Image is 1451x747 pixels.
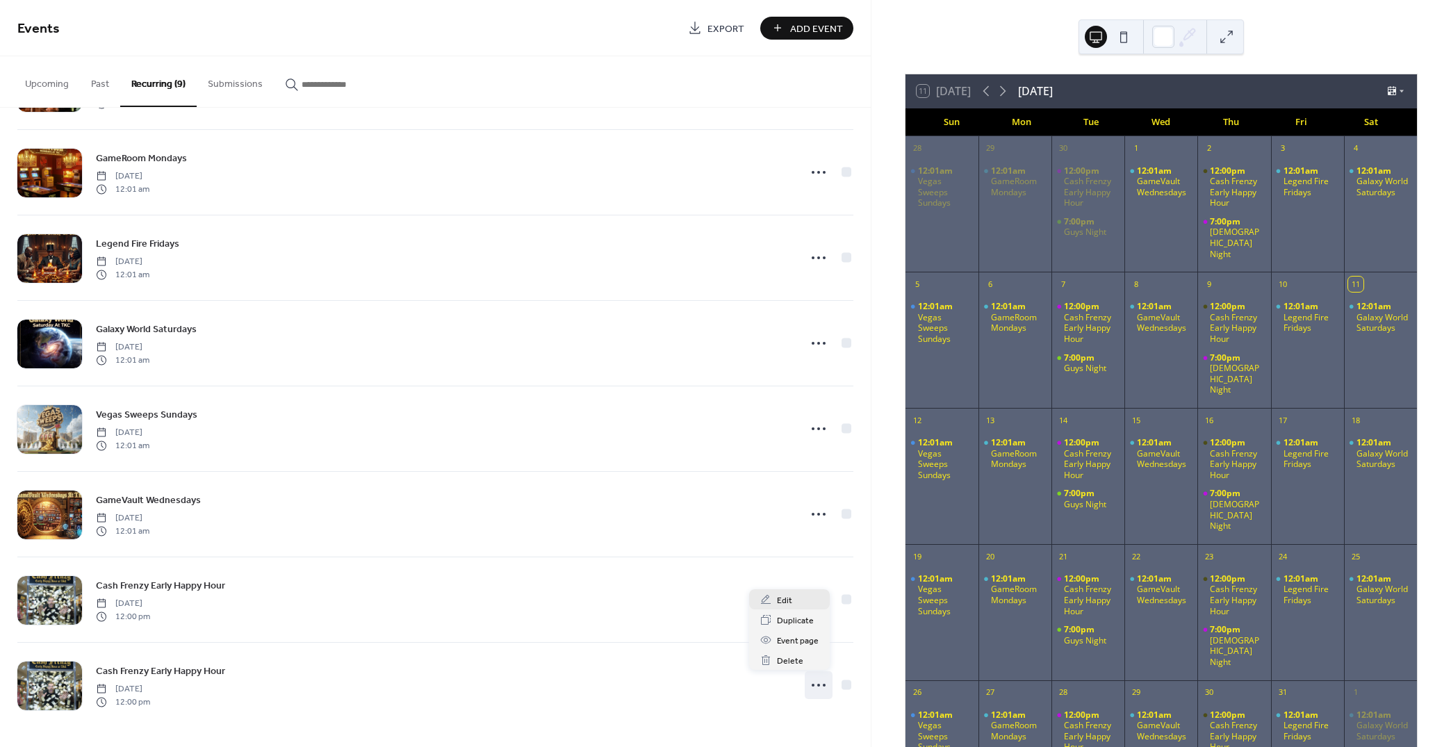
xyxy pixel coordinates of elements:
div: Galaxy World Saturdays [1356,720,1411,741]
div: Ladies Night [1197,624,1270,667]
div: Legend Fire Fridays [1284,584,1338,605]
span: 12:00pm [1210,709,1247,721]
span: 12:01am [1137,165,1174,177]
div: Vegas Sweeps Sundays [918,176,973,208]
div: 6 [983,277,998,292]
span: 12:00pm [1210,437,1247,448]
div: 19 [910,549,925,564]
span: GameRoom Mondays [96,151,187,166]
div: 13 [983,413,998,428]
div: Vegas Sweeps Sundays [905,573,978,616]
div: 8 [1129,277,1144,292]
span: 12:01am [1356,437,1393,448]
span: 12:00pm [1064,301,1101,312]
div: GameVault Wednesdays [1137,312,1192,334]
span: [DATE] [96,598,150,610]
span: 12:01am [1284,301,1320,312]
div: Tue [1056,108,1126,136]
div: 29 [983,141,998,156]
div: GameRoom Mondays [991,720,1046,741]
span: [DATE] [96,341,149,354]
div: Galaxy World Saturdays [1344,437,1417,470]
div: Guys Night [1051,216,1124,238]
span: Galaxy World Saturdays [96,322,197,337]
div: Galaxy World Saturdays [1356,448,1411,470]
div: GameVault Wednesdays [1124,437,1197,470]
div: Vegas Sweeps Sundays [905,437,978,480]
span: GameVault Wednesdays [96,493,201,508]
div: GameRoom Mondays [991,312,1046,334]
span: Duplicate [777,614,814,628]
div: Legend Fire Fridays [1284,176,1338,197]
div: [DEMOGRAPHIC_DATA] Night [1210,363,1265,395]
span: 12:01am [1284,573,1320,584]
div: Cash Frenzy Early Happy Hour [1064,584,1119,616]
div: 5 [910,277,925,292]
div: 29 [1129,685,1144,700]
a: Legend Fire Fridays [96,236,179,252]
div: GameRoom Mondays [991,584,1046,605]
span: 12:01am [918,437,955,448]
div: Fri [1266,108,1336,136]
span: 7:00pm [1064,352,1097,363]
span: 12:01am [1356,301,1393,312]
div: Galaxy World Saturdays [1344,165,1417,198]
div: Guys Night [1051,488,1124,509]
div: Galaxy World Saturdays [1356,176,1411,197]
div: [DEMOGRAPHIC_DATA] Night [1210,499,1265,532]
a: GameVault Wednesdays [96,492,201,508]
div: Cash Frenzy Early Happy Hour [1051,301,1124,344]
div: Galaxy World Saturdays [1356,312,1411,334]
div: Legend Fire Fridays [1271,437,1344,470]
span: 12:00pm [1064,573,1101,584]
div: 31 [1275,685,1290,700]
span: 12:01am [1137,573,1174,584]
div: GameVault Wednesdays [1124,709,1197,742]
div: Cash Frenzy Early Happy Hour [1210,584,1265,616]
button: Add Event [760,17,853,40]
span: 12:00pm [1064,437,1101,448]
div: GameVault Wednesdays [1124,301,1197,334]
div: GameRoom Mondays [991,448,1046,470]
div: 2 [1202,141,1217,156]
div: Cash Frenzy Early Happy Hour [1051,437,1124,480]
span: 7:00pm [1210,624,1243,635]
div: 4 [1348,141,1363,156]
div: 21 [1056,549,1071,564]
span: 12:00 pm [96,696,150,708]
span: 12:01am [918,301,955,312]
div: Guys Night [1051,352,1124,374]
span: 12:01am [918,709,955,721]
div: Sun [917,108,987,136]
span: [DATE] [96,256,149,268]
span: Export [707,22,744,36]
div: Guys Night [1051,624,1124,646]
a: Cash Frenzy Early Happy Hour [96,577,225,593]
div: 3 [1275,141,1290,156]
span: Cash Frenzy Early Happy Hour [96,664,225,679]
span: 12:01am [991,165,1028,177]
div: Wed [1126,108,1197,136]
button: Upcoming [14,56,80,106]
div: Cash Frenzy Early Happy Hour [1064,312,1119,345]
div: Cash Frenzy Early Happy Hour [1197,437,1270,480]
div: Vegas Sweeps Sundays [905,165,978,208]
div: 15 [1129,413,1144,428]
span: 12:01am [991,709,1028,721]
div: 23 [1202,549,1217,564]
span: 7:00pm [1064,488,1097,499]
span: 7:00pm [1064,624,1097,635]
div: Vegas Sweeps Sundays [905,301,978,344]
span: Cash Frenzy Early Happy Hour [96,579,225,593]
div: Galaxy World Saturdays [1356,584,1411,605]
span: 7:00pm [1210,352,1243,363]
div: GameVault Wednesdays [1137,720,1192,741]
span: 7:00pm [1210,216,1243,227]
div: GameRoom Mondays [978,437,1051,470]
span: 12:00pm [1210,573,1247,584]
div: 16 [1202,413,1217,428]
div: 26 [910,685,925,700]
span: 12:01am [1356,165,1393,177]
div: 17 [1275,413,1290,428]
